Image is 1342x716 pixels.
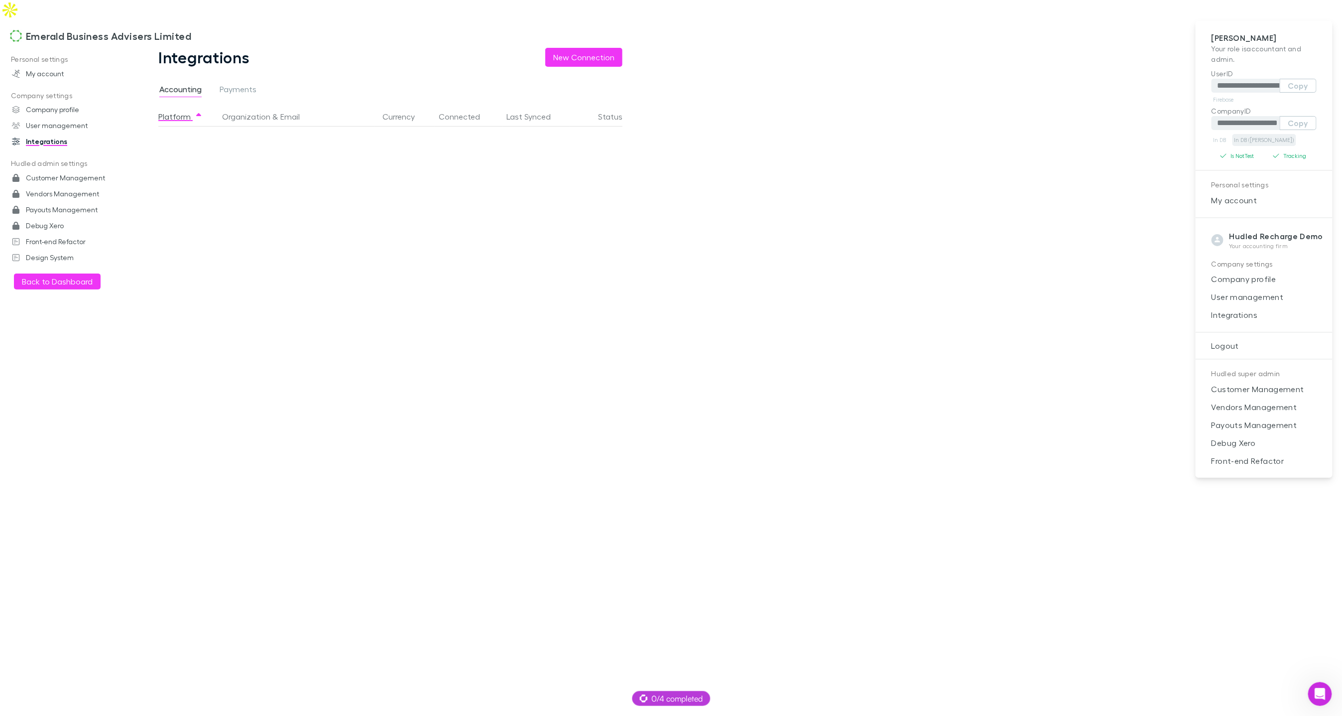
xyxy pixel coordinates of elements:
[1204,383,1325,395] span: Customer Management
[1212,106,1317,116] p: CompanyID
[1204,273,1325,285] span: Company profile
[318,4,336,22] div: Close
[1212,94,1236,106] a: Firebase
[1212,179,1317,191] p: Personal settings
[1204,291,1325,303] span: User management
[1212,68,1317,79] p: UserID
[1229,242,1323,250] p: Your accounting firm
[1308,682,1332,706] iframe: Intercom live chat
[1212,134,1228,146] a: In DB
[1212,150,1264,162] button: Is NotTest
[1280,116,1317,130] button: Copy
[1212,258,1317,271] p: Company settings
[1229,231,1323,241] strong: Hudled Recharge Demo
[1212,33,1317,43] p: [PERSON_NAME]
[6,4,25,23] button: go back
[1212,368,1317,380] p: Hudled super admin
[1204,401,1325,413] span: Vendors Management
[1204,455,1325,467] span: Front-end Refactor
[1232,134,1296,146] a: In DB ([PERSON_NAME])
[1204,194,1325,206] span: My account
[1212,43,1317,64] p: Your role is accountant and admin .
[1204,309,1325,321] span: Integrations
[1264,150,1317,162] button: Tracking
[299,4,318,23] button: Collapse window
[1204,419,1325,431] span: Payouts Management
[1204,437,1325,449] span: Debug Xero
[1204,340,1325,352] span: Logout
[1280,79,1317,93] button: Copy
